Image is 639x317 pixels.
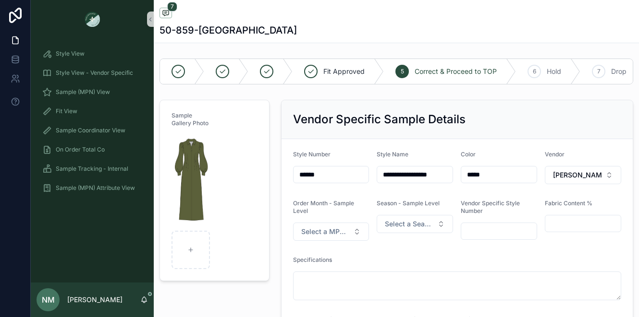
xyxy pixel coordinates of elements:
a: Style View - Vendor Specific [37,64,148,82]
span: Fit View [56,107,77,115]
div: scrollable content [31,38,154,209]
span: 7 [167,2,177,12]
span: Correct & Proceed to TOP [415,67,497,76]
button: Select Button [293,223,369,241]
span: Style Name [377,151,408,158]
button: Select Button [545,166,621,184]
span: NM [42,294,55,305]
span: Sample Tracking - Internal [56,165,128,173]
img: App logo [85,12,100,27]
span: Fabric Content % [545,200,592,207]
p: [PERSON_NAME] [67,295,123,305]
span: Style View [56,50,85,58]
span: 7 [597,68,601,75]
button: Select Button [377,215,453,233]
h1: 50-859-[GEOGRAPHIC_DATA] [160,23,297,37]
span: 5 [401,68,404,75]
span: Fit Approved [323,67,365,76]
span: Sample (MPN) View [56,88,110,96]
span: Sample (MPN) Attribute View [56,184,135,192]
span: Style Number [293,151,331,158]
h2: Vendor Specific Sample Details [293,112,466,127]
span: Style View - Vendor Specific [56,69,133,77]
span: On Order Total Co [56,146,105,153]
span: Sample Coordinator View [56,127,125,134]
span: Sample Gallery Photo [172,112,209,127]
span: Specifications [293,256,332,263]
a: Sample Coordinator View [37,122,148,139]
span: Select a Season on MPN Level [385,219,433,229]
span: Select a MPN LEVEL ORDER MONTH [301,227,350,236]
a: Sample Tracking - Internal [37,160,148,177]
span: Vendor Specific Style Number [461,200,520,214]
a: Fit View [37,103,148,120]
span: Vendor [545,151,565,158]
span: Drop [611,67,627,76]
a: On Order Total Co [37,141,148,158]
img: Screenshot-2025-07-17-at-10.24.18-AM.png [172,135,210,227]
a: Style View [37,45,148,62]
span: 6 [533,68,536,75]
span: Hold [547,67,561,76]
span: Order Month - Sample Level [293,200,354,214]
a: Sample (MPN) View [37,83,148,101]
a: Sample (MPN) Attribute View [37,179,148,197]
span: Season - Sample Level [377,200,440,207]
span: [PERSON_NAME] [553,170,602,180]
span: Color [461,151,476,158]
button: 7 [160,8,172,20]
